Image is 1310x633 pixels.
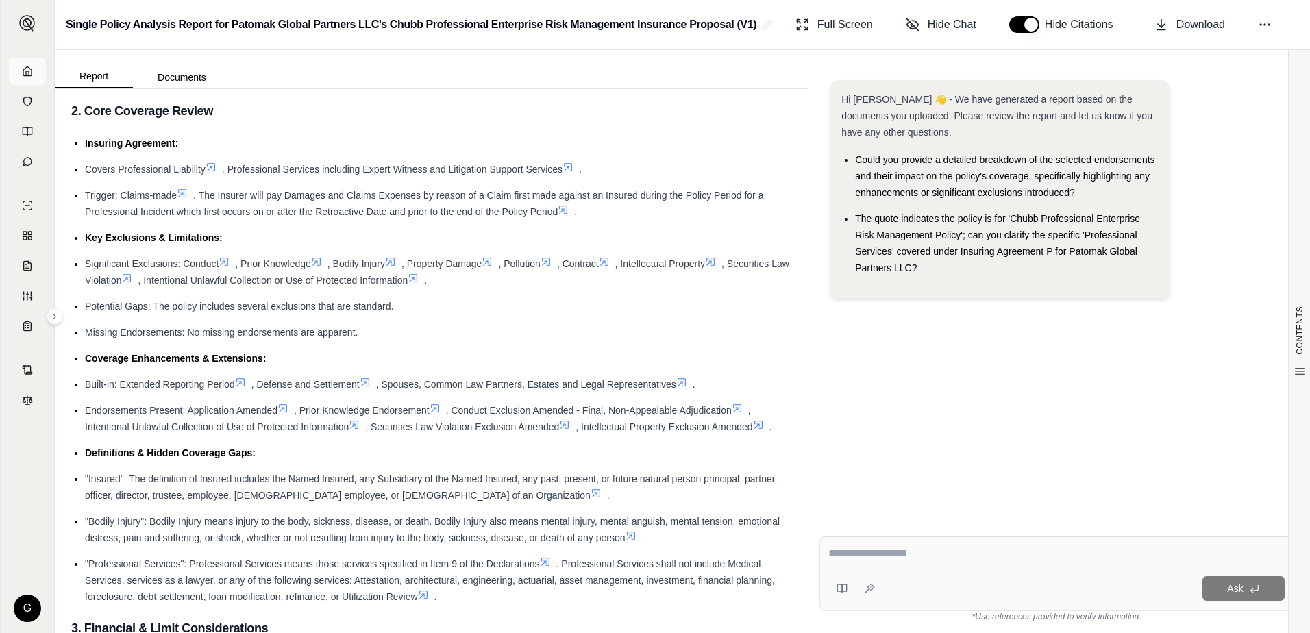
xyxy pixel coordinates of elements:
span: Potential Gaps: The policy includes several exclusions that are standard. [85,301,393,312]
span: , Intentional Unlawful Collection of Use of Protected Information [85,405,751,432]
span: , Defense and Settlement [251,379,360,390]
span: Key Exclusions & Limitations: [85,232,223,243]
span: , Intellectual Property [615,258,706,269]
span: "Bodily Injury": Bodily Injury means injury to the body, sickness, disease, or death. Bodily Inju... [85,516,780,543]
span: Hide Chat [928,16,976,33]
span: Hide Citations [1045,16,1122,33]
span: , Professional Services including Expert Witness and Litigation Support Services [222,164,563,175]
span: , Conduct Exclusion Amended - Final, Non-Appealable Adjudication [446,405,732,416]
span: Download [1176,16,1225,33]
a: Policy Comparisons [9,222,46,249]
span: Could you provide a detailed breakdown of the selected endorsements and their impact on the polic... [855,154,1154,198]
a: Home [9,58,46,85]
span: Hi [PERSON_NAME] 👋 - We have generated a report based on the documents you uploaded. Please revie... [841,94,1152,138]
h3: 2. Core Coverage Review [71,99,791,123]
button: Hide Chat [900,11,982,38]
a: Prompt Library [9,118,46,145]
span: , Pollution [498,258,540,269]
span: , Intellectual Property Exclusion Amended [576,421,752,432]
span: . [574,206,577,217]
span: . [693,379,695,390]
span: , Intentional Unlawful Collection or Use of Protected Information [138,275,408,286]
span: , Spouses, Common Law Partners, Estates and Legal Representatives [376,379,676,390]
span: Missing Endorsements: No missing endorsements are apparent. [85,327,358,338]
span: , Property Damage [401,258,482,269]
span: Trigger: Claims-made [85,190,177,201]
span: , Securities Law Violation Exclusion Amended [365,421,559,432]
span: , Prior Knowledge [235,258,311,269]
div: G [14,595,41,622]
span: "Professional Services": Professional Services means those services specified in Item 9 of the De... [85,558,540,569]
span: . [642,532,645,543]
a: Claim Coverage [9,252,46,280]
span: The quote indicates the policy is for 'Chubb Professional Enterprise Risk Management Policy'; can... [855,213,1140,273]
span: Full Screen [817,16,873,33]
button: Download [1149,11,1231,38]
span: . [579,164,582,175]
span: . [607,490,610,501]
span: Definitions & Hidden Coverage Gaps: [85,447,256,458]
span: Ask [1227,583,1243,594]
span: "Insured": The definition of Insured includes the Named Insured, any Subsidiary of the Named Insu... [85,473,777,501]
span: Endorsements Present: Application Amended [85,405,277,416]
span: . [769,421,772,432]
div: *Use references provided to verify information. [819,611,1294,622]
a: Documents Vault [9,88,46,115]
span: Coverage Enhancements & Extensions: [85,353,267,364]
button: Expand sidebar [14,10,41,37]
button: Full Screen [790,11,878,38]
button: Report [55,65,133,88]
span: . [434,591,437,602]
a: Single Policy [9,192,46,219]
button: Documents [133,66,231,88]
span: , Contract [557,258,599,269]
span: Built-in: Extended Reporting Period [85,379,235,390]
img: Expand sidebar [19,15,36,32]
span: Significant Exclusions: Conduct [85,258,219,269]
span: Insuring Agreement: [85,138,178,149]
span: . The Insurer will pay Damages and Claims Expenses by reason of a Claim first made against an Ins... [85,190,763,217]
a: Custom Report [9,282,46,310]
button: Ask [1202,576,1285,601]
h2: Single Policy Analysis Report for Patomak Global Partners LLC's Chubb Professional Enterprise Ris... [66,12,756,37]
a: Chat [9,148,46,175]
span: Covers Professional Liability [85,164,206,175]
span: , Securities Law Violation [85,258,789,286]
a: Legal Search Engine [9,386,46,414]
span: . Professional Services shall not include Medical Services, services as a lawyer, or any of the f... [85,558,775,602]
button: Expand sidebar [47,308,63,325]
a: Contract Analysis [9,356,46,384]
span: , Prior Knowledge Endorsement [294,405,430,416]
span: . [424,275,427,286]
a: Coverage Table [9,312,46,340]
span: CONTENTS [1294,306,1305,355]
span: , Bodily Injury [327,258,385,269]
